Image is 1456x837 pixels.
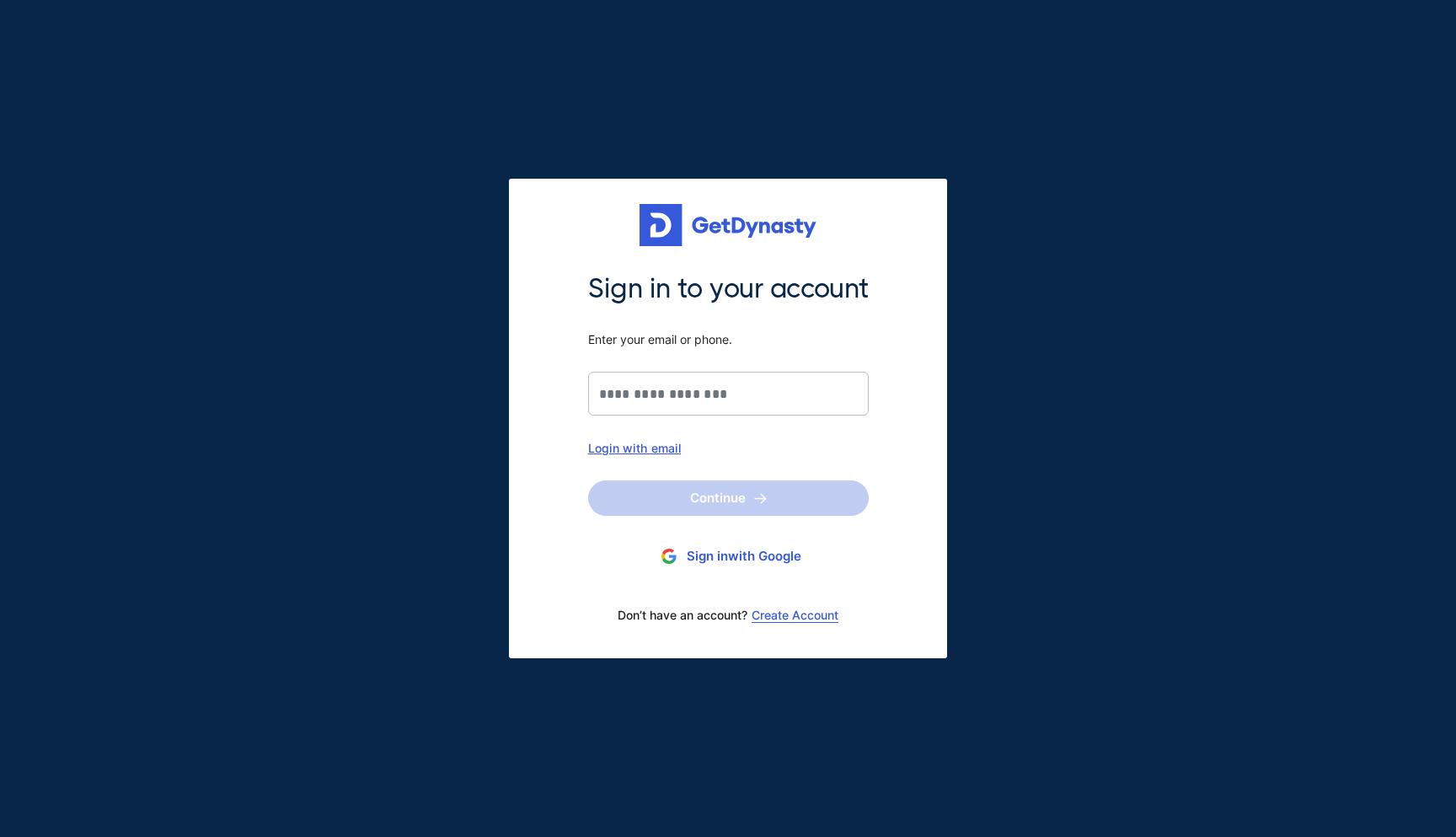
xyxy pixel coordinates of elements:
[588,541,869,572] button: Sign inwith Google
[752,609,838,622] a: Create Account
[588,271,869,307] span: Sign in to your account
[588,598,869,633] div: Don’t have an account?
[588,441,869,455] div: Login with email
[640,204,816,246] img: Get started for free with Dynasty Trust Company
[588,332,869,347] span: Enter your email or phone.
